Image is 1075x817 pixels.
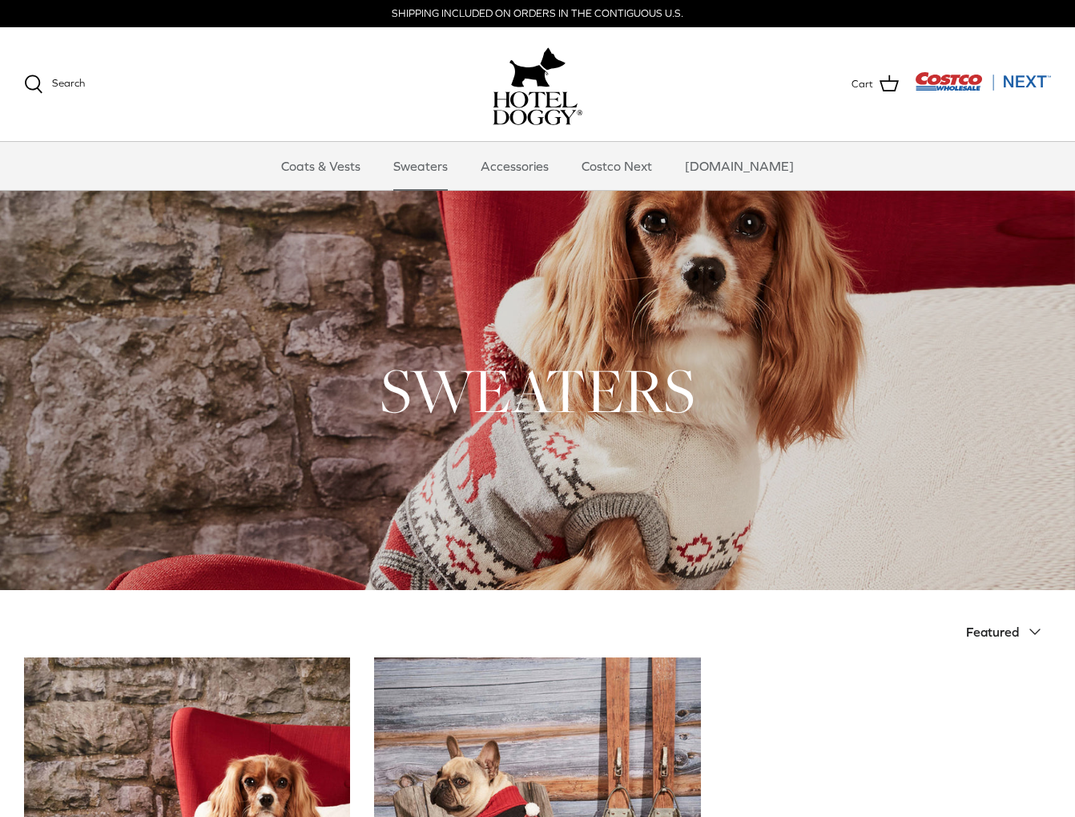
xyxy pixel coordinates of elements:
[24,351,1051,430] h1: SWEATERS
[493,43,582,125] a: hoteldoggy.com hoteldoggycom
[966,625,1019,639] span: Featured
[915,82,1051,94] a: Visit Costco Next
[852,74,899,95] a: Cart
[379,142,462,190] a: Sweaters
[267,142,375,190] a: Coats & Vests
[567,142,666,190] a: Costco Next
[509,43,566,91] img: hoteldoggy.com
[493,91,582,125] img: hoteldoggycom
[24,75,85,94] a: Search
[466,142,563,190] a: Accessories
[52,77,85,89] span: Search
[915,71,1051,91] img: Costco Next
[852,76,873,93] span: Cart
[966,614,1051,649] button: Featured
[670,142,808,190] a: [DOMAIN_NAME]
